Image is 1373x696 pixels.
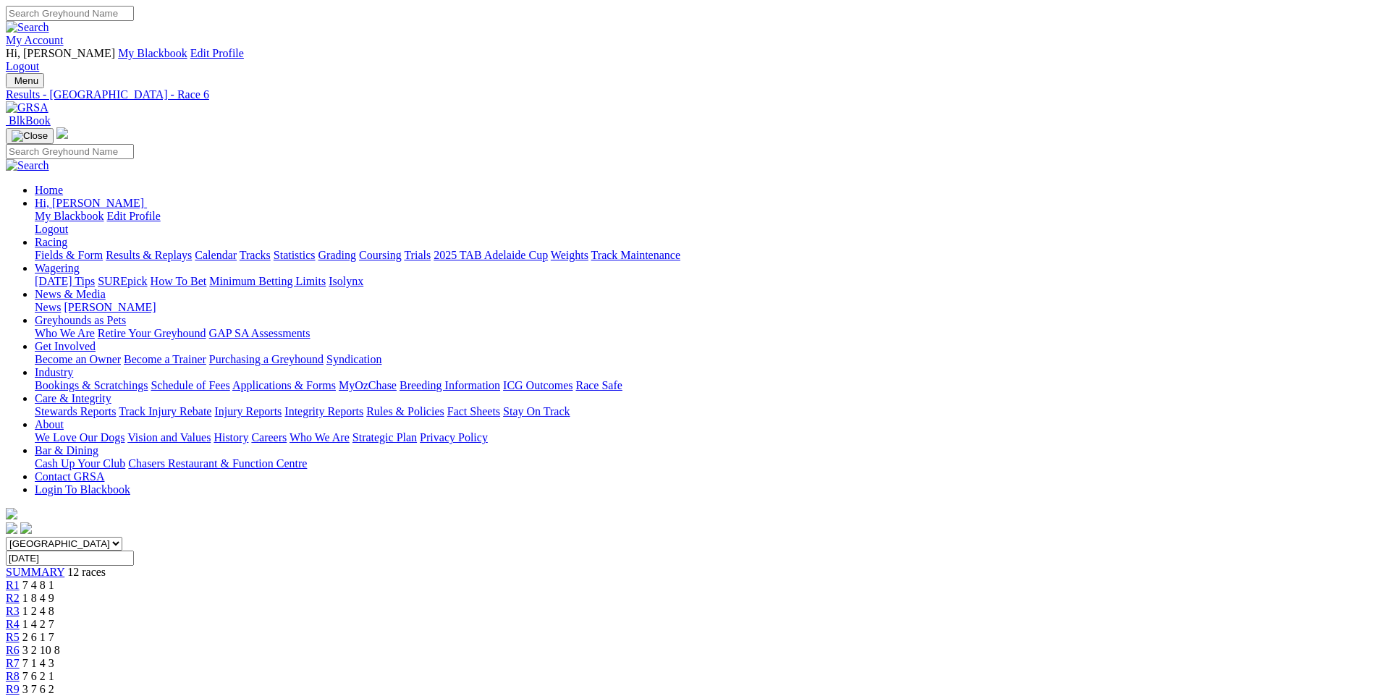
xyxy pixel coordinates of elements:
a: Wagering [35,262,80,274]
img: twitter.svg [20,522,32,534]
a: Careers [251,431,287,444]
a: Integrity Reports [284,405,363,417]
a: Injury Reports [214,405,282,417]
a: Greyhounds as Pets [35,314,126,326]
a: Tracks [240,249,271,261]
a: [PERSON_NAME] [64,301,156,313]
a: Contact GRSA [35,470,104,483]
a: History [214,431,248,444]
img: logo-grsa-white.png [56,127,68,139]
span: 1 4 2 7 [22,618,54,630]
a: R1 [6,579,20,591]
a: Coursing [359,249,402,261]
a: SUREpick [98,275,147,287]
a: About [35,418,64,430]
a: Results & Replays [106,249,192,261]
span: 1 2 4 8 [22,605,54,617]
a: Logout [6,60,39,72]
div: Racing [35,249,1367,262]
a: Login To Blackbook [35,483,130,496]
a: R8 [6,670,20,682]
a: Strategic Plan [352,431,417,444]
a: We Love Our Dogs [35,431,124,444]
a: Syndication [326,353,381,365]
div: Get Involved [35,353,1367,366]
div: Care & Integrity [35,405,1367,418]
a: How To Bet [151,275,207,287]
a: Home [35,184,63,196]
a: My Blackbook [118,47,187,59]
span: BlkBook [9,114,51,127]
a: Privacy Policy [420,431,488,444]
div: News & Media [35,301,1367,314]
a: Statistics [274,249,316,261]
a: Fields & Form [35,249,103,261]
a: Grading [318,249,356,261]
a: Retire Your Greyhound [98,327,206,339]
span: 7 4 8 1 [22,579,54,591]
a: News [35,301,61,313]
a: News & Media [35,288,106,300]
a: 2025 TAB Adelaide Cup [434,249,548,261]
a: R2 [6,592,20,604]
a: Race Safe [575,379,622,391]
a: Who We Are [35,327,95,339]
span: 2 6 1 7 [22,631,54,643]
img: GRSA [6,101,48,114]
a: BlkBook [6,114,51,127]
a: MyOzChase [339,379,397,391]
img: Close [12,130,48,142]
a: Logout [35,223,68,235]
img: logo-grsa-white.png [6,508,17,519]
a: Get Involved [35,340,96,352]
a: Isolynx [329,275,363,287]
a: Track Maintenance [591,249,680,261]
a: Racing [35,236,67,248]
a: Fact Sheets [447,405,500,417]
div: About [35,431,1367,444]
a: Hi, [PERSON_NAME] [35,197,147,209]
span: 1 8 4 9 [22,592,54,604]
a: My Blackbook [35,210,104,222]
a: SUMMARY [6,566,64,578]
a: Become an Owner [35,353,121,365]
a: Purchasing a Greyhound [209,353,324,365]
input: Search [6,144,134,159]
span: R7 [6,657,20,669]
span: 7 1 4 3 [22,657,54,669]
span: 12 races [67,566,106,578]
a: R6 [6,644,20,656]
a: Track Injury Rebate [119,405,211,417]
a: Stay On Track [503,405,570,417]
a: GAP SA Assessments [209,327,310,339]
span: R9 [6,683,20,695]
a: Rules & Policies [366,405,444,417]
a: Vision and Values [127,431,211,444]
button: Toggle navigation [6,128,54,144]
span: Hi, [PERSON_NAME] [35,197,144,209]
a: Become a Trainer [124,353,206,365]
a: ICG Outcomes [503,379,573,391]
span: 3 2 10 8 [22,644,60,656]
button: Toggle navigation [6,73,44,88]
a: Edit Profile [107,210,161,222]
a: R4 [6,618,20,630]
div: My Account [6,47,1367,73]
img: facebook.svg [6,522,17,534]
a: Breeding Information [400,379,500,391]
a: My Account [6,34,64,46]
a: Stewards Reports [35,405,116,417]
a: Edit Profile [190,47,244,59]
a: Bar & Dining [35,444,98,457]
div: Hi, [PERSON_NAME] [35,210,1367,236]
a: R3 [6,605,20,617]
a: Schedule of Fees [151,379,229,391]
a: Weights [551,249,588,261]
